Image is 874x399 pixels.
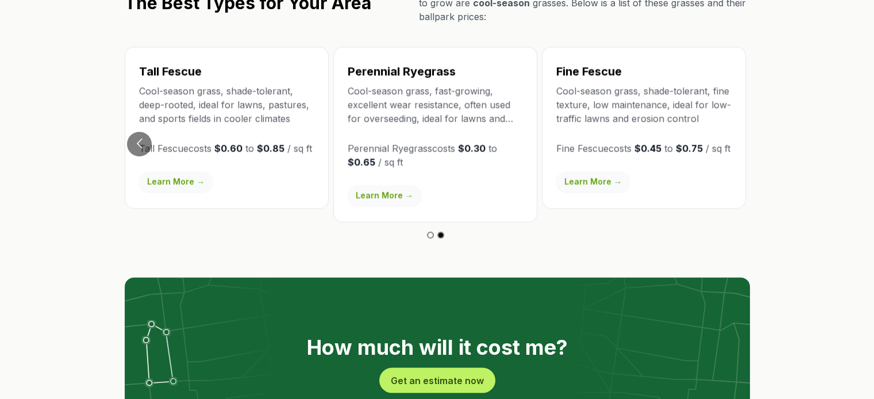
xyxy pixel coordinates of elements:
[127,131,152,156] button: Go to previous slide
[257,142,284,154] strong: $0.85
[139,63,314,79] h3: Tall Fescue
[556,84,731,125] p: Cool-season grass, shade-tolerant, fine texture, low maintenance, ideal for low-traffic lawns and...
[214,142,242,154] strong: $0.60
[556,171,630,192] a: Learn More →
[348,185,421,206] a: Learn More →
[634,142,661,154] strong: $0.45
[676,142,703,154] strong: $0.75
[139,171,213,192] a: Learn More →
[556,63,731,79] h3: Fine Fescue
[348,141,523,169] p: Perennial Ryegrass costs to / sq ft
[556,141,731,155] p: Fine Fescue costs to / sq ft
[348,156,375,168] strong: $0.65
[139,84,314,125] p: Cool-season grass, shade-tolerant, deep-rooted, ideal for lawns, pastures, and sports fields in c...
[458,142,486,154] strong: $0.30
[348,63,523,79] h3: Perennial Ryegrass
[139,141,314,155] p: Tall Fescue costs to / sq ft
[437,231,444,238] button: Go to slide 2
[348,84,523,125] p: Cool-season grass, fast-growing, excellent wear resistance, often used for overseeding, ideal for...
[379,367,495,393] button: Get an estimate now
[427,231,434,238] button: Go to slide 1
